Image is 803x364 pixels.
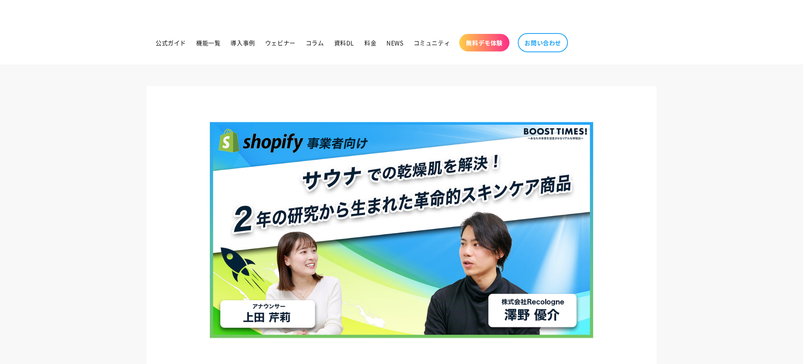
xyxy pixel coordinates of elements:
span: コミュニティ [414,39,450,46]
a: 無料デモ体験 [459,34,509,51]
span: ウェビナー [265,39,296,46]
a: ウェビナー [260,34,301,51]
a: 導入事例 [225,34,260,51]
a: コラム [301,34,329,51]
span: 資料DL [334,39,354,46]
span: 無料デモ体験 [466,39,503,46]
a: 公式ガイド [151,34,191,51]
span: NEWS [386,39,403,46]
a: お問い合わせ [518,33,568,52]
a: 機能一覧 [191,34,225,51]
a: コミュニティ [409,34,455,51]
a: 資料DL [329,34,359,51]
a: 料金 [359,34,381,51]
span: 機能一覧 [196,39,220,46]
span: コラム [306,39,324,46]
span: 料金 [364,39,376,46]
span: お問い合わせ [524,39,561,46]
a: NEWS [381,34,408,51]
span: 導入事例 [230,39,255,46]
span: 公式ガイド [156,39,186,46]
